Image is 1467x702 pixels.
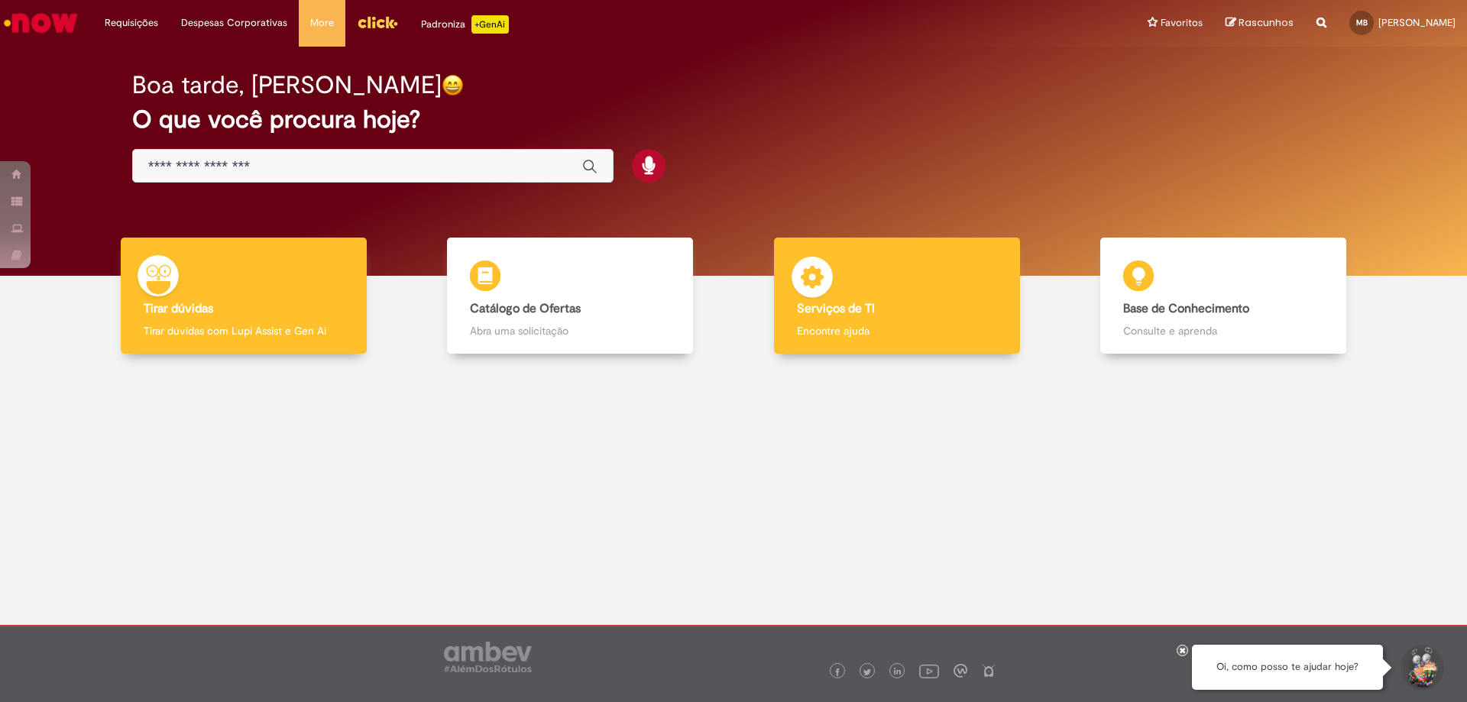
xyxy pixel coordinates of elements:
img: click_logo_yellow_360x200.png [357,11,398,34]
img: logo_footer_naosei.png [982,664,996,678]
span: Despesas Corporativas [181,15,287,31]
b: Catálogo de Ofertas [470,301,581,316]
img: ServiceNow [2,8,80,38]
img: logo_footer_ambev_rotulo_gray.png [444,642,532,672]
img: logo_footer_youtube.png [919,661,939,681]
a: Rascunhos [1226,16,1294,31]
span: [PERSON_NAME] [1378,16,1456,29]
img: logo_footer_workplace.png [954,664,967,678]
h2: O que você procura hoje? [132,106,1336,133]
img: logo_footer_linkedin.png [894,668,902,677]
div: Oi, como posso te ajudar hoje? [1192,645,1383,690]
a: Serviços de TI Encontre ajuda [733,238,1061,354]
span: More [310,15,334,31]
span: Rascunhos [1239,15,1294,30]
span: MB [1356,18,1368,27]
h2: Boa tarde, [PERSON_NAME] [132,72,442,99]
div: Padroniza [421,15,509,34]
b: Base de Conhecimento [1123,301,1249,316]
p: Consulte e aprenda [1123,323,1323,338]
img: logo_footer_twitter.png [863,668,871,676]
img: happy-face.png [442,74,464,96]
p: +GenAi [471,15,509,34]
p: Abra uma solicitação [470,323,670,338]
button: Iniciar Conversa de Suporte [1398,645,1444,691]
p: Encontre ajuda [797,323,997,338]
a: Tirar dúvidas Tirar dúvidas com Lupi Assist e Gen Ai [80,238,407,354]
img: logo_footer_facebook.png [834,668,841,676]
b: Tirar dúvidas [144,301,213,316]
a: Base de Conhecimento Consulte e aprenda [1061,238,1388,354]
span: Favoritos [1161,15,1203,31]
a: Catálogo de Ofertas Abra uma solicitação [407,238,734,354]
p: Tirar dúvidas com Lupi Assist e Gen Ai [144,323,344,338]
span: Requisições [105,15,158,31]
b: Serviços de TI [797,301,875,316]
